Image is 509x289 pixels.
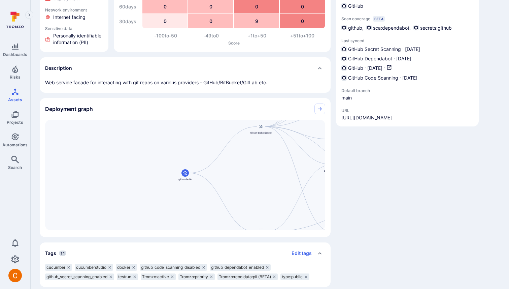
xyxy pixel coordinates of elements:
div: github [341,24,362,31]
span: smartbear/git-en-boite [324,169,349,172]
span: git-en-boite [179,177,192,181]
span: Last synced [341,38,473,43]
div: +1 to +50 [234,32,280,39]
div: Beta [373,16,385,22]
span: github_code_scanning_disabled [141,265,200,270]
span: cucumberstudio [76,265,106,270]
i: Expand navigation menu [27,12,32,18]
h2: Description [45,65,72,71]
div: Collapse [40,98,331,120]
div: 0 [142,14,188,28]
p: Network environment [45,7,103,12]
span: Automations [2,142,28,147]
span: Tromzo:repo:data:pii (BETA) [219,274,271,280]
p: · [400,75,401,81]
div: Camilo Rivera [8,269,22,282]
button: Expand navigation menu [25,11,33,19]
span: main [341,94,395,101]
h2: Tags [45,250,56,257]
span: [DATE] [402,75,417,81]
button: Edit tags [286,248,312,259]
div: Web service facade for interacting with git repos on various providers - GitHub/BitBucket/GitLab ... [45,79,325,86]
div: Collapse tags [40,242,331,264]
div: -100 to -50 [143,32,189,39]
span: [DATE] [405,46,420,53]
span: GitHub Code Scanning [348,75,398,81]
div: Tromzo:repo:data:pii (BETA) [217,273,278,280]
span: URL [341,108,392,113]
div: -49 to 0 [189,32,234,39]
div: docker [116,264,137,271]
p: · [402,46,404,53]
span: Git-en-Boite Server [250,131,272,134]
span: Risks [10,75,21,80]
span: Scan coverage [341,16,370,21]
span: Dashboards [3,52,27,57]
a: Click to view evidence [44,6,104,22]
a: [URL][DOMAIN_NAME] [341,114,392,121]
span: [DATE] [396,55,411,62]
span: Search [8,165,22,170]
div: 9 [234,14,279,28]
a: Click to view evidence [44,25,104,47]
li: Personally identifiable information (PII) [45,32,103,46]
p: · [384,65,385,72]
span: GitHub Dependabot [348,55,392,62]
span: Default branch [341,88,395,93]
span: cucumber [46,265,65,270]
img: ACg8ocJuq_DPPTkXyD9OlTnVLvDrpObecjcADscmEHLMiTyEnTELew=s96-c [8,269,22,282]
span: [DATE] [367,65,382,72]
span: Projects [7,120,23,125]
div: secrets:github [413,24,452,31]
p: Sensitive data [45,26,103,31]
div: Collapse description [40,57,331,79]
div: cucumber [45,264,72,271]
div: github_secret_scanning_enabled [45,273,114,280]
div: Tromzo:active [141,273,176,280]
span: testrun [118,274,131,280]
div: type:public [280,273,309,280]
div: github_code_scanning_disabled [140,264,207,271]
span: Tromzo:active [142,274,169,280]
span: type:public [282,274,303,280]
div: 0 [280,14,325,28]
div: testrun [117,273,138,280]
span: 11 [59,251,66,256]
div: Tromzo:priority [178,273,215,280]
span: github_secret_scanning_enabled [46,274,107,280]
p: · [394,55,395,62]
div: github_dependabot_enabled [210,264,271,271]
div: +51 to +100 [280,32,326,39]
div: 30 days [119,15,139,28]
span: docker [117,265,130,270]
span: Tromzo:priority [180,274,208,280]
div: sca:dependabot [366,24,409,31]
p: Score [143,40,325,46]
li: Internet facing [45,14,103,21]
p: · [365,65,366,72]
h2: Deployment graph [45,106,93,112]
div: cucumberstudio [75,264,113,271]
div: GitHub [341,3,363,9]
span: GitHub Secret Scanning [348,46,401,53]
span: Assets [8,97,22,102]
span: GitHub [348,65,363,71]
a: Open in GitHub dashboard [386,65,392,72]
div: 0 [188,14,233,28]
span: github_dependabot_enabled [211,265,264,270]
